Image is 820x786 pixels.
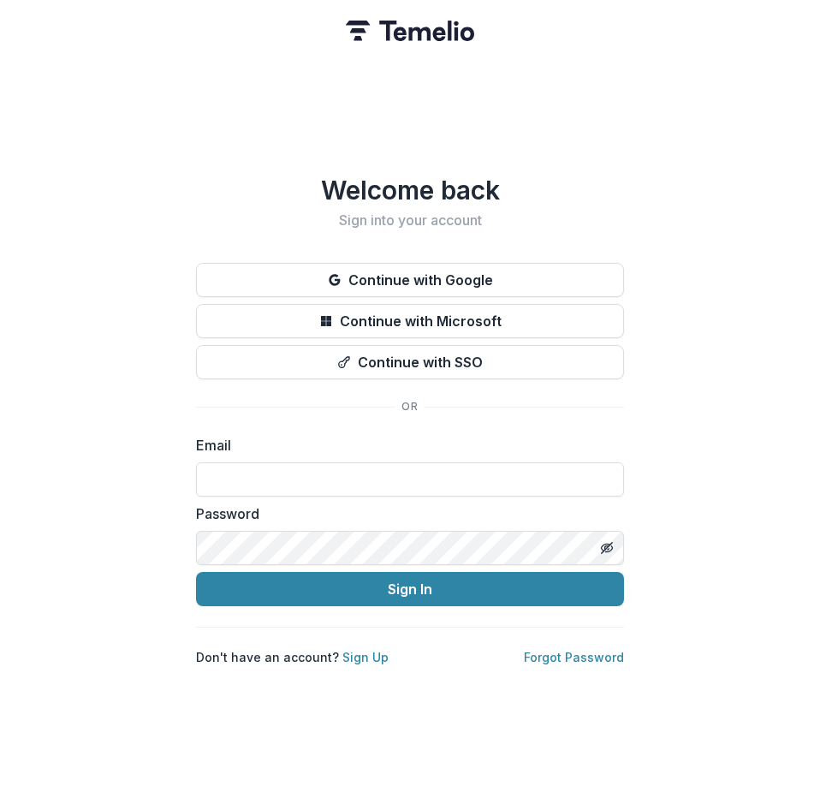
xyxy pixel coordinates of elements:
label: Email [196,435,614,456]
button: Sign In [196,572,624,606]
p: Don't have an account? [196,648,389,666]
h1: Welcome back [196,175,624,205]
button: Continue with Microsoft [196,304,624,338]
button: Toggle password visibility [593,534,621,562]
a: Forgot Password [524,650,624,664]
label: Password [196,503,614,524]
button: Continue with Google [196,263,624,297]
img: Temelio [346,21,474,41]
button: Continue with SSO [196,345,624,379]
h2: Sign into your account [196,212,624,229]
a: Sign Up [342,650,389,664]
